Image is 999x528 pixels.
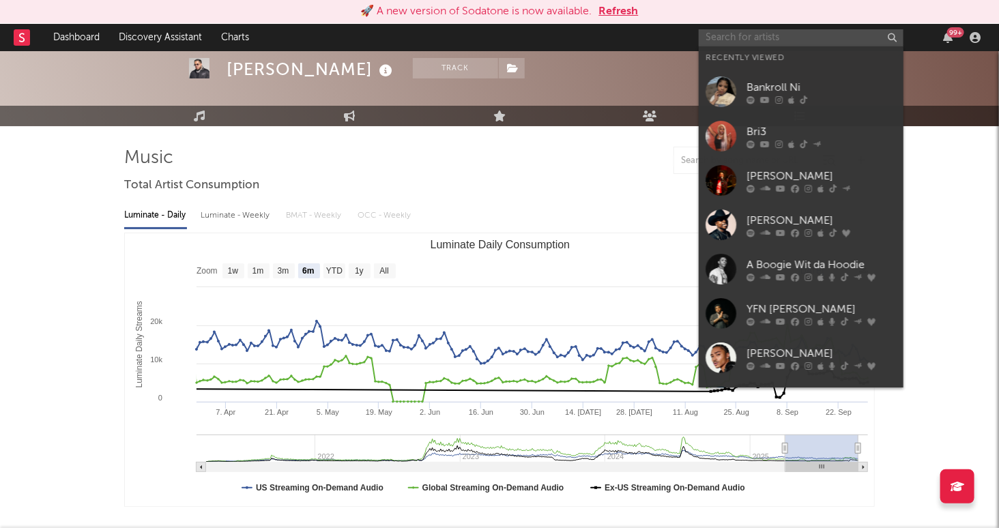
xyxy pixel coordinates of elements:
[699,158,903,203] a: [PERSON_NAME]
[124,177,259,194] span: Total Artist Consumption
[413,58,498,78] button: Track
[747,124,897,141] div: Bri3
[355,267,364,276] text: 1y
[747,80,897,96] div: Bankroll Ni
[699,247,903,291] a: A Boogie Wit da Hoodie
[674,156,818,166] input: Search by song name or URL
[228,267,239,276] text: 1w
[565,408,601,416] text: 14. [DATE]
[520,408,545,416] text: 30. Jun
[265,408,289,416] text: 21. Apr
[699,114,903,158] a: Bri3
[44,24,109,51] a: Dashboard
[326,267,343,276] text: YTD
[826,408,852,416] text: 22. Sep
[747,213,897,229] div: [PERSON_NAME]
[212,24,259,51] a: Charts
[134,301,144,387] text: Luminate Daily Streams
[673,408,698,416] text: 11. Aug
[699,380,903,424] a: Babyfxce E
[469,408,493,416] text: 16. Jun
[724,408,749,416] text: 25. Aug
[150,355,162,364] text: 10k
[699,291,903,336] a: YFN [PERSON_NAME]
[366,408,393,416] text: 19. May
[109,24,212,51] a: Discovery Assistant
[158,394,162,402] text: 0
[706,50,897,66] div: Recently Viewed
[699,29,903,46] input: Search for artists
[125,233,875,506] svg: Luminate Daily Consumption
[747,346,897,362] div: [PERSON_NAME]
[747,168,897,185] div: [PERSON_NAME]
[605,483,745,493] text: Ex-US Streaming On-Demand Audio
[422,483,564,493] text: Global Streaming On-Demand Audio
[777,408,798,416] text: 8. Sep
[252,267,264,276] text: 1m
[278,267,289,276] text: 3m
[699,203,903,247] a: [PERSON_NAME]
[699,70,903,114] a: Bankroll Ni
[420,408,440,416] text: 2. Jun
[317,408,340,416] text: 5. May
[747,302,897,318] div: YFN [PERSON_NAME]
[201,204,272,227] div: Luminate - Weekly
[302,267,314,276] text: 6m
[361,3,592,20] div: 🚀 A new version of Sodatone is now available.
[124,204,187,227] div: Luminate - Daily
[599,3,639,20] button: Refresh
[747,257,897,274] div: A Boogie Wit da Hoodie
[379,267,388,276] text: All
[197,267,218,276] text: Zoom
[947,27,964,38] div: 99 +
[616,408,652,416] text: 28. [DATE]
[216,408,235,416] text: 7. Apr
[256,483,383,493] text: US Streaming On-Demand Audio
[699,336,903,380] a: [PERSON_NAME]
[150,317,162,325] text: 20k
[431,239,570,250] text: Luminate Daily Consumption
[227,58,396,80] div: [PERSON_NAME]
[943,32,953,43] button: 99+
